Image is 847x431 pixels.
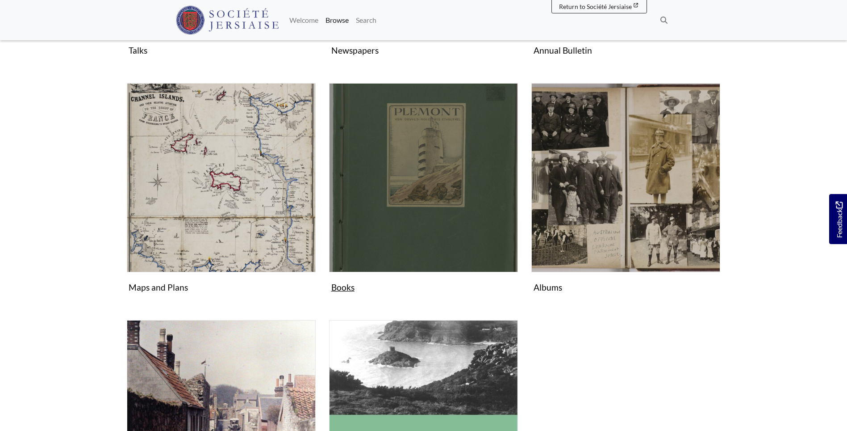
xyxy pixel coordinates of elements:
[120,83,322,309] div: Subcollection
[176,4,279,37] a: Société Jersiaise logo
[286,11,322,29] a: Welcome
[834,201,844,237] span: Feedback
[127,83,316,296] a: Maps and Plans Maps and Plans
[525,83,727,309] div: Subcollection
[531,83,720,296] a: Albums Albums
[531,83,720,272] img: Albums
[176,6,279,34] img: Société Jersiaise
[322,11,352,29] a: Browse
[329,83,518,272] img: Books
[559,3,632,10] span: Return to Société Jersiaise
[322,83,525,309] div: Subcollection
[127,83,316,272] img: Maps and Plans
[352,11,380,29] a: Search
[829,194,847,244] a: Would you like to provide feedback?
[329,83,518,296] a: Books Books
